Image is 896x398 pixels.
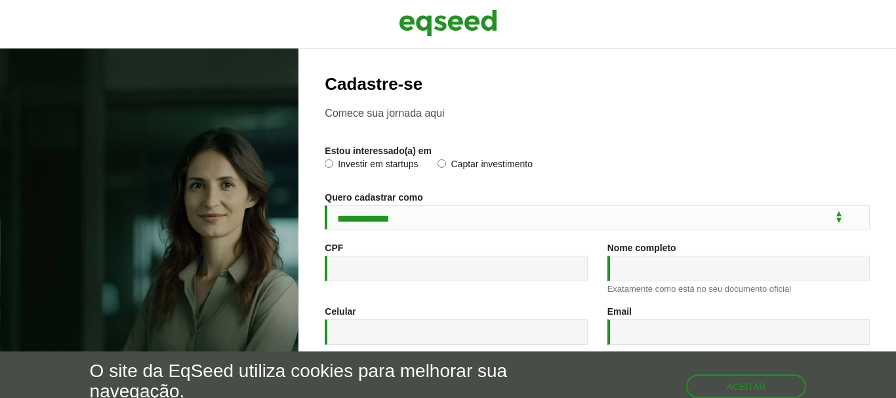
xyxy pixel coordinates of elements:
img: EqSeed Logo [399,7,497,39]
label: Email [607,307,632,316]
label: Nome completo [607,243,676,252]
label: Investir em startups [325,159,418,172]
label: Quero cadastrar como [325,193,422,202]
input: Captar investimento [438,159,446,168]
button: Aceitar [686,374,807,398]
h2: Cadastre-se [325,75,870,94]
div: Exatamente como está no seu documento oficial [607,285,870,293]
label: CPF [325,243,343,252]
input: Investir em startups [325,159,333,168]
label: Celular [325,307,356,316]
p: Comece sua jornada aqui [325,107,870,119]
label: Estou interessado(a) em [325,146,432,155]
label: Captar investimento [438,159,533,172]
